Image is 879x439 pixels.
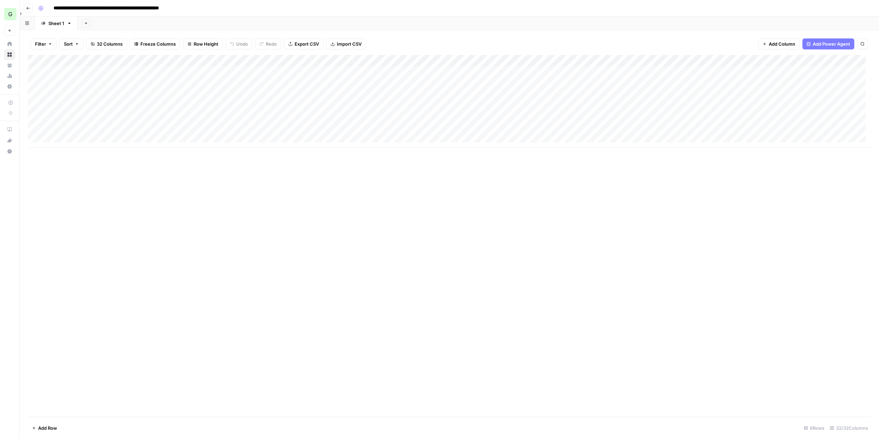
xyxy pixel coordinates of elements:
span: Undo [236,41,248,47]
span: Freeze Columns [140,41,176,47]
a: AirOps Academy [4,124,15,135]
span: Redo [266,41,277,47]
button: Freeze Columns [130,38,180,49]
button: Add Row [28,423,61,434]
button: Undo [226,38,252,49]
span: Add Row [38,425,57,431]
button: Help + Support [4,146,15,157]
button: Filter [31,38,57,49]
button: Add Column [758,38,800,49]
span: Sort [64,41,73,47]
a: Home [4,38,15,49]
button: 32 Columns [86,38,127,49]
div: 32/32 Columns [827,423,871,434]
a: Your Data [4,60,15,71]
a: Sheet 1 [35,16,78,30]
button: Export CSV [284,38,323,49]
div: 6 Rows [801,423,827,434]
span: Add Column [769,41,795,47]
a: Browse [4,49,15,60]
span: G [8,10,12,18]
button: Workspace: Growth 49 [4,5,15,23]
span: Import CSV [337,41,362,47]
span: Filter [35,41,46,47]
button: Add Power Agent [802,38,854,49]
span: Export CSV [295,41,319,47]
button: Sort [59,38,83,49]
button: What's new? [4,135,15,146]
a: Usage [4,70,15,81]
button: Import CSV [326,38,366,49]
span: 32 Columns [97,41,123,47]
span: Row Height [194,41,218,47]
button: Row Height [183,38,223,49]
div: Sheet 1 [48,20,64,27]
span: Add Power Agent [813,41,850,47]
a: Settings [4,81,15,92]
button: Redo [255,38,281,49]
